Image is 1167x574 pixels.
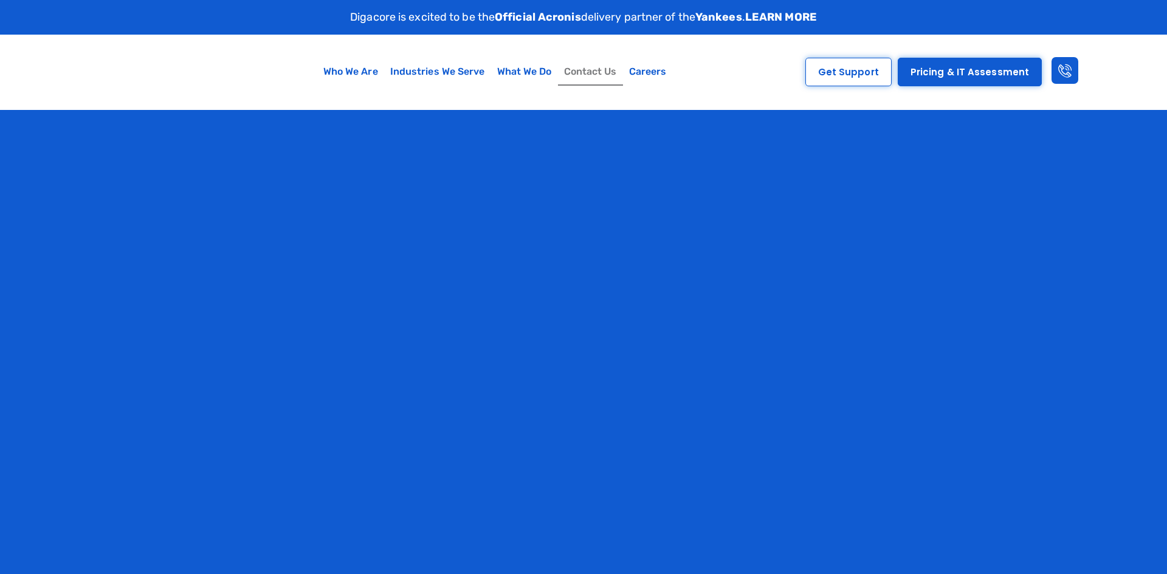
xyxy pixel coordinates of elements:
p: Digacore is excited to be the delivery partner of the . [350,9,817,26]
a: Pricing & IT Assessment [898,58,1042,86]
span: Pricing & IT Assessment [911,67,1029,77]
a: What We Do [491,58,558,86]
a: Industries We Serve [384,58,491,86]
a: Who We Are [317,58,384,86]
a: Careers [623,58,673,86]
a: LEARN MORE [745,10,817,24]
a: Contact Us [558,58,623,86]
nav: Menu [229,58,760,86]
strong: Official Acronis [495,10,581,24]
span: Get Support [818,67,879,77]
img: Digacore logo 1 [24,41,171,103]
a: Get Support [805,58,892,86]
strong: Yankees [695,10,742,24]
